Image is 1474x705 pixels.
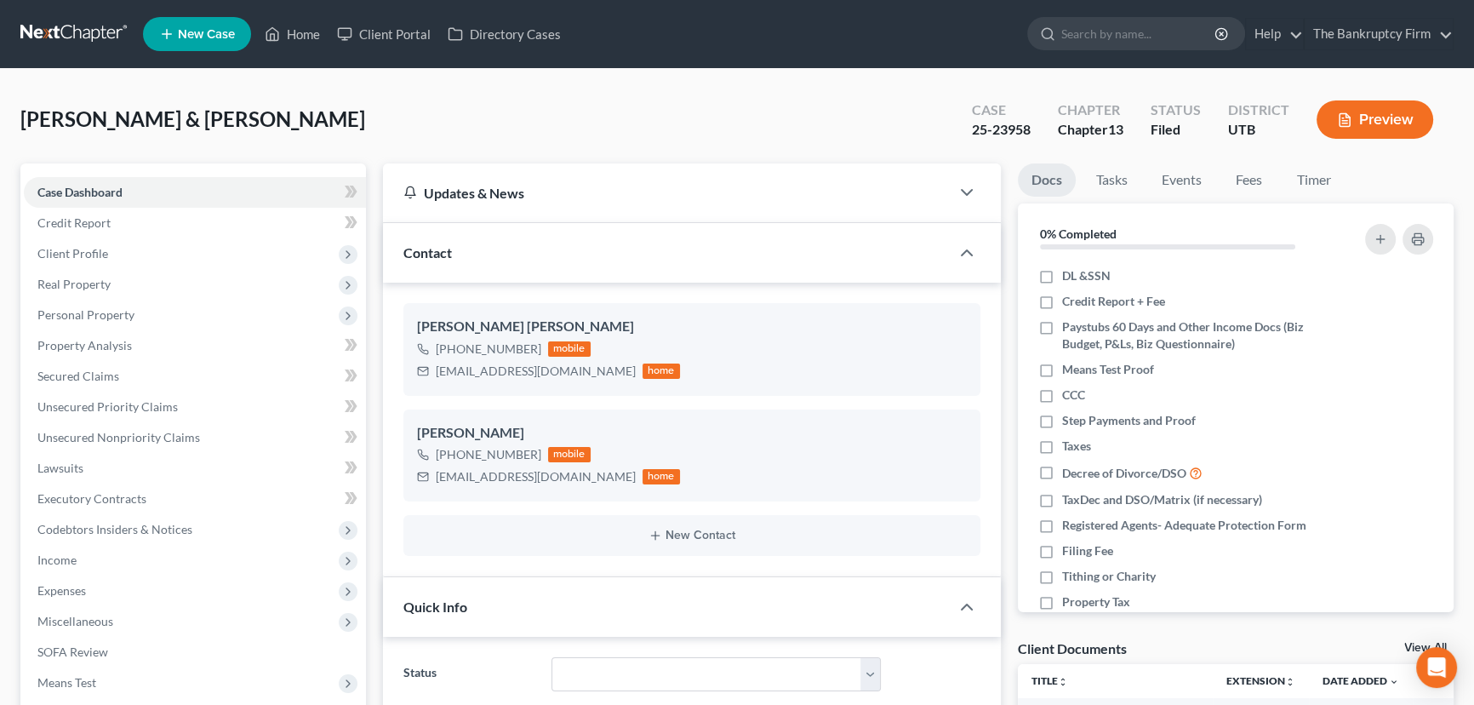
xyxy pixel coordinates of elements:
div: [EMAIL_ADDRESS][DOMAIN_NAME] [436,363,636,380]
span: 13 [1108,121,1123,137]
a: Unsecured Priority Claims [24,392,366,422]
span: New Case [178,28,235,41]
div: mobile [548,447,591,462]
label: Status [395,657,543,691]
div: UTB [1228,120,1289,140]
div: home [643,364,680,379]
div: [EMAIL_ADDRESS][DOMAIN_NAME] [436,468,636,485]
div: 25-23958 [972,120,1031,140]
span: Decree of Divorce/DSO [1062,465,1186,482]
span: Property Analysis [37,338,132,352]
span: Income [37,553,77,567]
a: Property Analysis [24,330,366,361]
div: Status [1151,100,1201,120]
a: Credit Report [24,208,366,238]
a: Lawsuits [24,453,366,484]
span: Personal Property [37,307,134,322]
a: Directory Cases [439,19,569,49]
span: [PERSON_NAME] & [PERSON_NAME] [20,106,365,131]
a: Events [1148,163,1215,197]
span: Taxes [1062,438,1091,455]
div: Chapter [1058,120,1123,140]
div: Filed [1151,120,1201,140]
span: Credit Report [37,215,111,230]
span: Means Test [37,675,96,690]
a: Secured Claims [24,361,366,392]
strong: 0% Completed [1040,226,1117,241]
span: Quick Info [403,599,467,615]
span: Unsecured Nonpriority Claims [37,430,200,444]
span: Real Property [37,277,111,291]
span: [PHONE_NUMBER] [436,341,541,356]
span: Lawsuits [37,461,83,475]
div: Updates & News [403,184,929,202]
a: The Bankruptcy Firm [1305,19,1453,49]
div: home [643,469,680,484]
span: Contact [403,244,452,261]
div: District [1228,100,1289,120]
input: Search by name... [1061,18,1217,49]
a: Case Dashboard [24,177,366,208]
div: Client Documents [1018,639,1127,657]
span: Means Test Proof [1062,361,1154,378]
a: View All [1404,642,1447,654]
i: unfold_more [1058,677,1068,687]
button: New Contact [417,529,967,542]
span: Miscellaneous [37,614,113,628]
span: CCC [1062,387,1085,404]
div: Open Intercom Messenger [1416,647,1457,688]
a: Executory Contracts [24,484,366,514]
div: Chapter [1058,100,1123,120]
span: DL &SSN [1062,267,1111,284]
a: Date Added expand_more [1323,674,1399,687]
span: Secured Claims [37,369,119,383]
span: Registered Agents- Adequate Protection Form [1062,517,1306,534]
i: expand_more [1389,677,1399,687]
a: Client Portal [329,19,439,49]
a: Unsecured Nonpriority Claims [24,422,366,453]
div: [PERSON_NAME] [PERSON_NAME] [417,317,967,337]
a: Fees [1222,163,1277,197]
span: Expenses [37,583,86,598]
div: mobile [548,341,591,357]
span: Executory Contracts [37,491,146,506]
span: Case Dashboard [37,185,123,199]
span: Unsecured Priority Claims [37,399,178,414]
span: TaxDec and DSO/Matrix (if necessary) [1062,491,1262,508]
a: Docs [1018,163,1076,197]
span: [PHONE_NUMBER] [436,447,541,461]
span: Step Payments and Proof [1062,412,1196,429]
a: Tasks [1083,163,1141,197]
span: SOFA Review [37,645,108,659]
span: Property Tax [1062,593,1130,610]
a: Home [256,19,329,49]
span: Codebtors Insiders & Notices [37,522,192,536]
a: Titleunfold_more [1031,674,1068,687]
a: Help [1246,19,1303,49]
i: unfold_more [1285,677,1295,687]
a: SOFA Review [24,637,366,668]
span: Filing Fee [1062,542,1113,559]
span: Paystubs 60 Days and Other Income Docs (Biz Budget, P&Ls, Biz Questionnaire) [1062,318,1330,352]
span: Tithing or Charity [1062,568,1156,585]
span: Client Profile [37,246,108,261]
a: Timer [1283,163,1345,197]
div: [PERSON_NAME] [417,423,967,444]
span: Credit Report + Fee [1062,293,1165,310]
a: Extensionunfold_more [1226,674,1295,687]
div: Case [972,100,1031,120]
button: Preview [1317,100,1433,139]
